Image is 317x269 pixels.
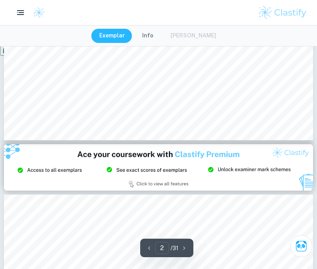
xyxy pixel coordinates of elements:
button: Info [134,29,161,43]
img: Ad [4,144,313,191]
a: Clastify logo [28,7,45,19]
p: / 31 [171,244,178,252]
img: Clastify logo [258,5,308,20]
button: Ask Clai [290,235,312,257]
button: Exemplar [91,29,133,43]
img: Clastify logo [33,7,45,19]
